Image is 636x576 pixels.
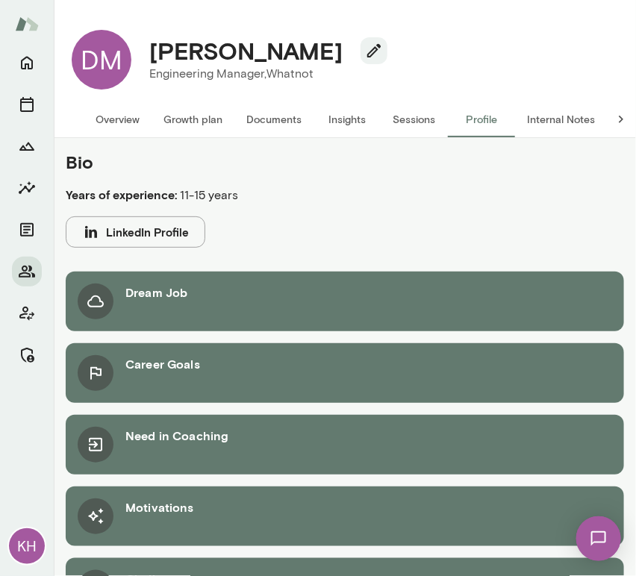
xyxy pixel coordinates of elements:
p: Engineering Manager, Whatnot [149,65,375,83]
h5: Bio [66,150,567,174]
button: Sessions [381,101,448,137]
button: Growth Plan [12,131,42,161]
button: Profile [448,101,515,137]
div: KH [9,528,45,564]
button: Insights [12,173,42,203]
h6: Career Goals [125,355,200,373]
h6: Need in Coaching [125,427,228,445]
button: Client app [12,298,42,328]
h4: [PERSON_NAME] [149,37,343,65]
h6: Motivations [125,498,194,516]
button: Members [12,257,42,287]
button: Insights [314,101,381,137]
button: LinkedIn Profile [66,216,205,248]
button: Internal Notes [515,101,607,137]
button: Home [12,48,42,78]
img: Mento [15,10,39,38]
button: Overview [84,101,152,137]
b: Years of experience: [66,187,177,201]
div: DM [72,30,131,90]
p: 11-15 years [66,186,567,204]
button: Documents [12,215,42,245]
button: Manage [12,340,42,370]
h6: Dream Job [125,284,187,301]
button: Growth plan [152,101,234,137]
button: Sessions [12,90,42,119]
button: Documents [234,101,314,137]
